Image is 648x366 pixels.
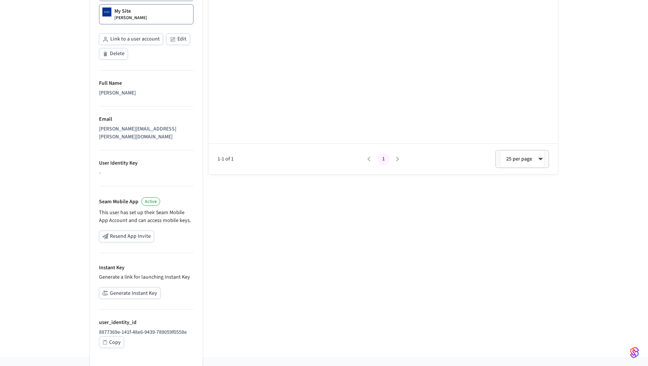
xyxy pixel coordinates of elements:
button: page 1 [377,153,389,165]
span: Active [145,198,157,205]
a: My Site[PERSON_NAME] [99,4,193,24]
div: [PERSON_NAME] [99,89,193,97]
span: 1-1 of 1 [217,155,362,163]
p: Full Name [99,79,193,87]
p: My Site [114,7,131,15]
button: Generate Instant Key [99,287,160,299]
p: User Identity Key [99,159,193,167]
button: Link to a user account [99,33,163,45]
p: Seam Mobile App [99,198,138,206]
div: 25 per page [500,150,544,168]
p: Generate a link for launching Instant Key [99,273,193,281]
button: Delete [99,48,128,60]
p: 8877369e-141f-48e6-9439-789059f0558e [99,328,193,336]
div: [PERSON_NAME][EMAIL_ADDRESS][PERSON_NAME][DOMAIN_NAME] [99,125,193,141]
div: - [99,169,193,177]
button: Copy [99,336,124,348]
p: user_identity_id [99,319,193,327]
p: Instant Key [99,264,193,272]
button: Edit [166,33,190,45]
button: Resend App Invite [99,231,154,242]
nav: pagination navigation [362,153,405,165]
img: Dormakaba Community Site Logo [102,7,111,16]
p: This user has set up their Seam Mobile App Account and can access mobile keys. [99,209,193,225]
p: Email [99,115,193,123]
img: SeamLogoGradient.69752ec5.svg [630,346,639,358]
p: [PERSON_NAME] [114,15,147,21]
div: Copy [109,338,121,347]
